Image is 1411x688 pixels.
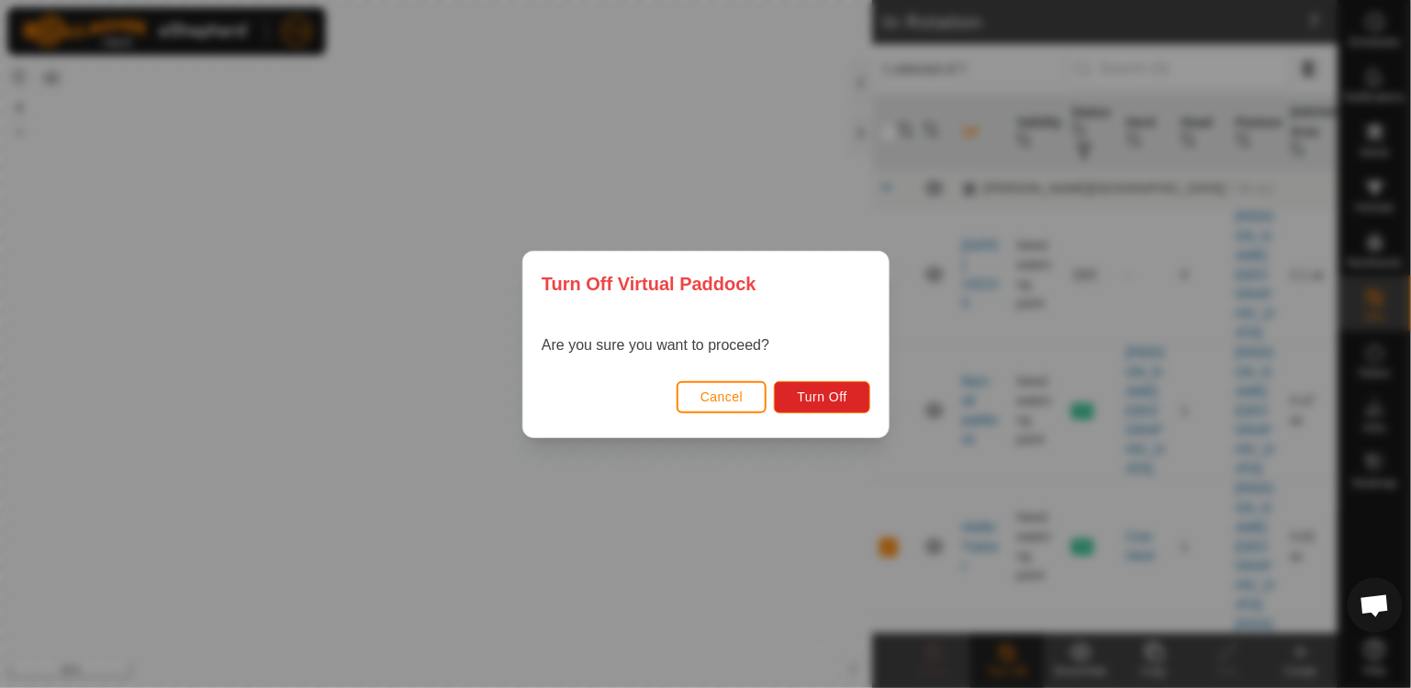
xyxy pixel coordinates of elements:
p: Are you sure you want to proceed? [542,334,769,356]
button: Turn Off [774,380,870,412]
button: Cancel [676,380,767,412]
span: Turn Off Virtual Paddock [542,270,756,298]
span: Turn Off [797,389,847,404]
span: Cancel [700,389,743,404]
div: Open chat [1348,578,1403,633]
